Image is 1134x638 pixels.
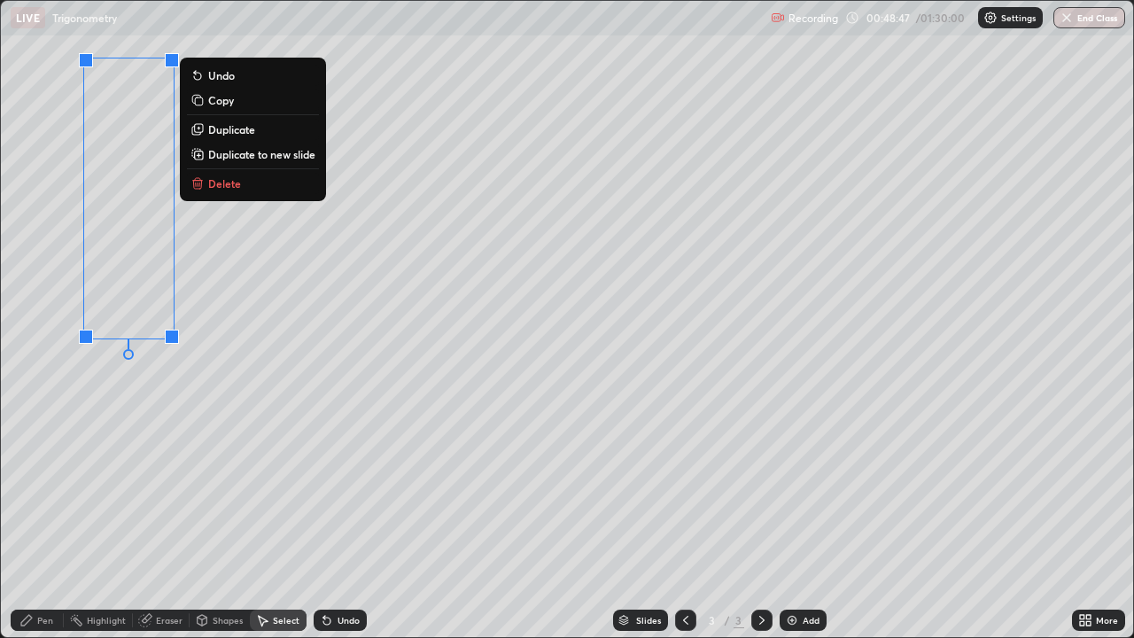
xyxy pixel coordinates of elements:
p: Undo [208,68,235,82]
p: Delete [208,176,241,191]
p: Duplicate to new slide [208,147,315,161]
p: Trigonometry [52,11,117,25]
button: Undo [187,65,319,86]
button: Copy [187,89,319,111]
button: Delete [187,173,319,194]
img: recording.375f2c34.svg [771,11,785,25]
div: Pen [37,616,53,625]
div: Eraser [156,616,183,625]
p: Settings [1001,13,1036,22]
p: Recording [788,12,838,25]
div: More [1096,616,1118,625]
img: class-settings-icons [983,11,998,25]
div: Shapes [213,616,243,625]
div: Slides [636,616,661,625]
div: Select [273,616,299,625]
img: end-class-cross [1060,11,1074,25]
button: Duplicate [187,119,319,140]
div: Highlight [87,616,126,625]
div: 3 [703,615,721,626]
p: Duplicate [208,122,255,136]
p: LIVE [16,11,40,25]
button: Duplicate to new slide [187,144,319,165]
div: Add [803,616,819,625]
img: add-slide-button [785,613,799,627]
div: / [725,615,730,626]
div: 3 [734,612,744,628]
p: Copy [208,93,234,107]
button: End Class [1053,7,1125,28]
div: Undo [338,616,360,625]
